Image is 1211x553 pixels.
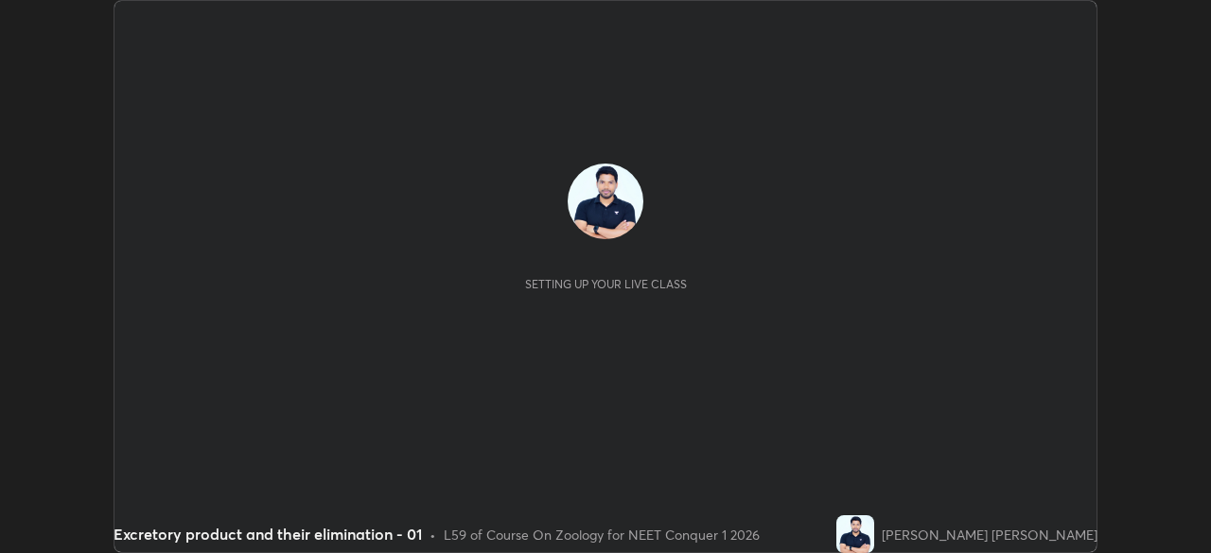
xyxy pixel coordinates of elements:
[836,515,874,553] img: 54718f5cc6424ee29a7c9693f4c7f7b6.jpg
[882,525,1097,544] div: [PERSON_NAME] [PERSON_NAME]
[430,525,436,544] div: •
[444,525,760,544] div: L59 of Course On Zoology for NEET Conquer 1 2026
[525,277,687,291] div: Setting up your live class
[114,523,422,545] div: Excretory product and their elimination - 01
[568,164,643,239] img: 54718f5cc6424ee29a7c9693f4c7f7b6.jpg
